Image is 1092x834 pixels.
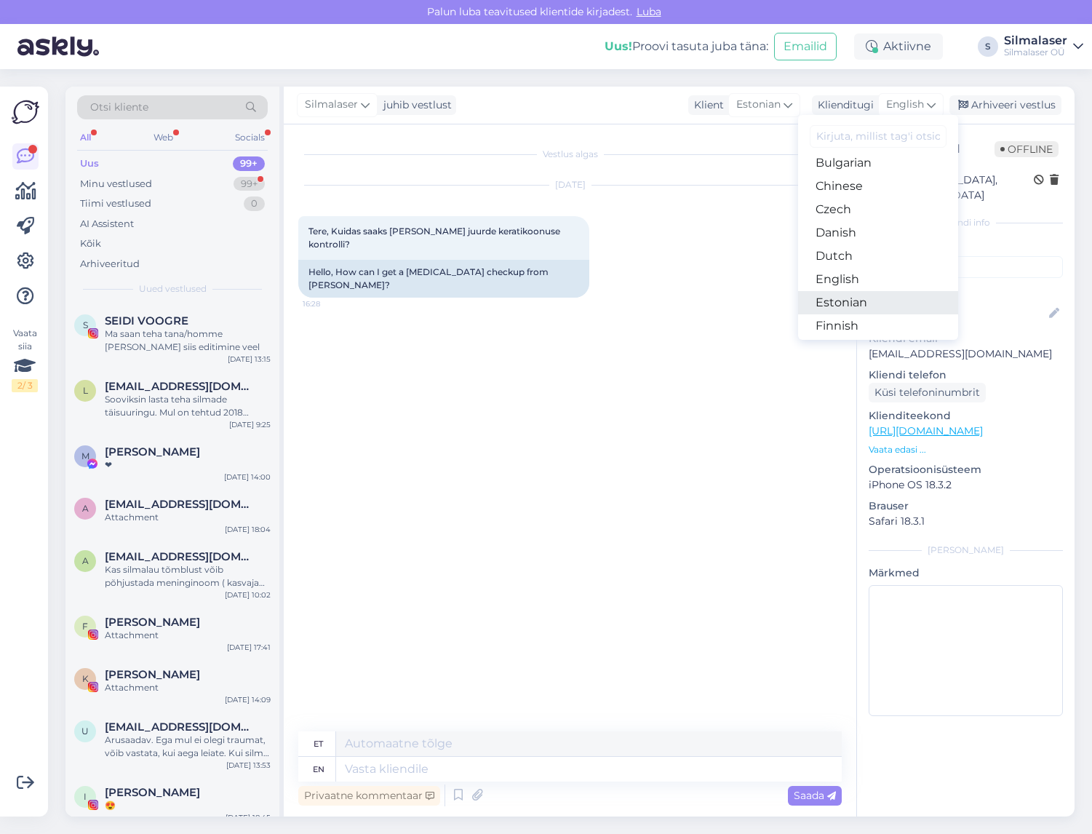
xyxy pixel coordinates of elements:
[869,368,1063,383] p: Kliendi telefon
[298,148,842,161] div: Vestlus algas
[298,786,440,806] div: Privaatne kommentaar
[869,256,1063,278] input: Lisa tag
[225,589,271,600] div: [DATE] 10:02
[869,477,1063,493] p: iPhone OS 18.3.2
[810,125,946,148] input: Kirjuta, millist tag'i otsid
[798,291,958,314] a: Estonian
[105,327,271,354] div: Ma saan teha tana/homme [PERSON_NAME] siis editimine veel
[798,268,958,291] a: English
[229,419,271,430] div: [DATE] 9:25
[688,98,724,113] div: Klient
[798,221,958,245] a: Danish
[869,565,1063,581] p: Märkmed
[151,128,176,147] div: Web
[305,97,358,113] span: Silmalaser
[244,196,265,211] div: 0
[80,237,101,251] div: Kõik
[105,734,271,760] div: Arusaadav. Ega mul ei olegi traumat, võib vastata, kui aega leiate. Kui silm jookseb vett (umbes ...
[869,544,1063,557] div: [PERSON_NAME]
[81,726,89,736] span: u
[314,731,323,756] div: et
[228,354,271,365] div: [DATE] 13:15
[869,424,983,437] a: [URL][DOMAIN_NAME]
[869,408,1063,424] p: Klienditeekond
[12,98,39,126] img: Askly Logo
[632,5,666,18] span: Luba
[105,629,271,642] div: Attachment
[105,393,271,419] div: Sooviksin lasta teha silmade täisuuringu. Mul on tehtud 2018 mõlemale silmale kaeoperatsioon Silm...
[298,260,589,298] div: Hello, How can I get a [MEDICAL_DATA] checkup from [PERSON_NAME]?
[83,319,88,330] span: S
[226,812,271,823] div: [DATE] 18:45
[105,799,271,812] div: 😍
[869,383,986,402] div: Küsi telefoninumbrit
[736,97,781,113] span: Estonian
[81,450,89,461] span: M
[869,331,1063,346] p: Kliendi email
[798,198,958,221] a: Czech
[798,175,958,198] a: Chinese
[225,694,271,705] div: [DATE] 14:09
[105,314,188,327] span: SEIDI VOOGRE
[82,503,89,514] span: a
[105,498,256,511] span: amjokelafin@gmail.com
[234,177,265,191] div: 99+
[798,245,958,268] a: Dutch
[105,380,256,393] span: lindakolk47@hotmail.com
[869,346,1063,362] p: [EMAIL_ADDRESS][DOMAIN_NAME]
[869,462,1063,477] p: Operatsioonisüsteem
[105,511,271,524] div: Attachment
[886,97,924,113] span: English
[308,226,562,250] span: Tere, Kuidas saaks [PERSON_NAME] juurde keratikoonuse kontrolli?
[80,196,151,211] div: Tiimi vestlused
[774,33,837,60] button: Emailid
[227,642,271,653] div: [DATE] 17:41
[105,458,271,472] div: ❤
[105,550,256,563] span: arterin@gmail.com
[82,673,89,684] span: K
[105,668,200,681] span: Kari Viikna
[105,720,256,734] span: ulvi.magi.002@mail.ee
[232,128,268,147] div: Socials
[869,443,1063,456] p: Vaata edasi ...
[798,314,958,338] a: Finnish
[812,98,874,113] div: Klienditugi
[1004,35,1067,47] div: Silmalaser
[82,621,88,632] span: F
[869,238,1063,253] p: Kliendi tag'id
[80,177,152,191] div: Minu vestlused
[12,327,38,392] div: Vaata siia
[869,514,1063,529] p: Safari 18.3.1
[605,39,632,53] b: Uus!
[226,760,271,771] div: [DATE] 13:53
[978,36,998,57] div: S
[77,128,94,147] div: All
[225,524,271,535] div: [DATE] 18:04
[224,472,271,482] div: [DATE] 14:00
[12,379,38,392] div: 2 / 3
[139,282,207,295] span: Uued vestlused
[82,555,89,566] span: a
[233,156,265,171] div: 99+
[105,681,271,694] div: Attachment
[313,757,324,782] div: en
[854,33,943,60] div: Aktiivne
[378,98,452,113] div: juhib vestlust
[105,786,200,799] span: Inger V
[794,789,836,802] span: Saada
[105,616,200,629] span: Frida Brit Noor
[995,141,1059,157] span: Offline
[105,445,200,458] span: Margot Mõisavald
[798,151,958,175] a: Bulgarian
[80,156,99,171] div: Uus
[90,100,148,115] span: Otsi kliente
[1004,35,1083,58] a: SilmalaserSilmalaser OÜ
[949,95,1061,115] div: Arhiveeri vestlus
[869,284,1063,299] p: Kliendi nimi
[83,385,88,396] span: l
[869,216,1063,229] div: Kliendi info
[298,178,842,191] div: [DATE]
[869,306,1046,322] input: Lisa nimi
[869,499,1063,514] p: Brauser
[80,257,140,271] div: Arhiveeritud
